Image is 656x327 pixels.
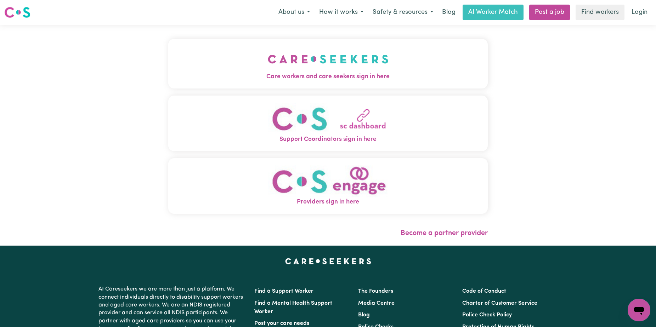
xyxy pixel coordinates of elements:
[315,5,368,20] button: How it works
[168,96,488,151] button: Support Coordinators sign in here
[4,6,30,19] img: Careseekers logo
[576,5,624,20] a: Find workers
[358,288,393,294] a: The Founders
[462,312,512,318] a: Police Check Policy
[462,300,537,306] a: Charter of Customer Service
[4,4,30,21] a: Careseekers logo
[358,300,395,306] a: Media Centre
[401,230,488,237] a: Become a partner provider
[168,39,488,88] button: Care workers and care seekers sign in here
[168,158,488,214] button: Providers sign in here
[285,258,371,264] a: Careseekers home page
[628,299,650,321] iframe: Button to launch messaging window
[168,72,488,81] span: Care workers and care seekers sign in here
[254,300,332,315] a: Find a Mental Health Support Worker
[254,321,309,326] a: Post your care needs
[168,135,488,144] span: Support Coordinators sign in here
[368,5,438,20] button: Safety & resources
[358,312,370,318] a: Blog
[254,288,313,294] a: Find a Support Worker
[529,5,570,20] a: Post a job
[274,5,315,20] button: About us
[168,197,488,207] span: Providers sign in here
[462,288,506,294] a: Code of Conduct
[627,5,652,20] a: Login
[438,5,460,20] a: Blog
[463,5,524,20] a: AI Worker Match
